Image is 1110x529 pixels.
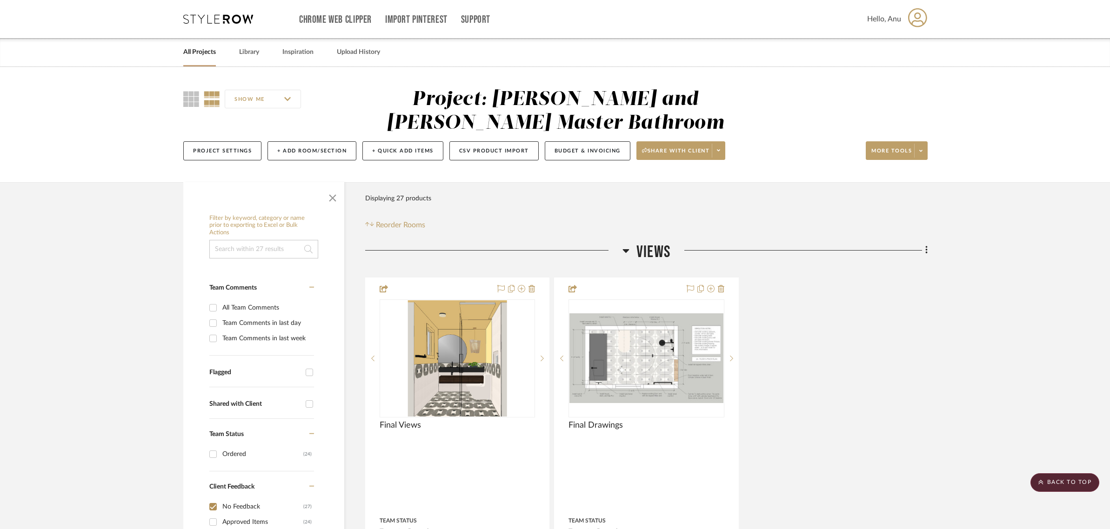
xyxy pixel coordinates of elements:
a: Chrome Web Clipper [299,16,372,24]
span: Hello, Anu [867,13,901,25]
a: Upload History [337,46,380,59]
button: + Add Room/Section [267,141,356,160]
div: Project: [PERSON_NAME] and [PERSON_NAME] Master Bathroom [387,90,724,133]
div: Team Comments in last week [222,331,312,346]
a: Library [239,46,259,59]
span: More tools [871,147,912,161]
img: Final Drawings [569,313,723,403]
button: Share with client [636,141,726,160]
div: (27) [303,499,312,514]
div: Shared with Client [209,400,301,408]
a: All Projects [183,46,216,59]
span: Final Drawings [568,420,623,430]
span: Client Feedback [209,483,254,490]
span: Views [636,242,670,262]
span: Reorder Rooms [376,219,425,231]
a: Support [461,16,490,24]
img: Final Views [408,300,507,417]
div: Displaying 27 products [365,189,431,208]
button: + Quick Add Items [362,141,443,160]
span: Final Views [380,420,421,430]
button: More tools [866,141,928,160]
div: Team Status [380,516,417,525]
div: All Team Comments [222,300,312,315]
button: CSV Product Import [449,141,539,160]
input: Search within 27 results [209,240,318,258]
span: Share with client [642,147,710,161]
a: Inspiration [282,46,314,59]
scroll-to-top-button: BACK TO TOP [1030,473,1099,492]
span: Team Comments [209,284,257,291]
div: Ordered [222,447,303,462]
div: Flagged [209,369,301,377]
div: 0 [380,300,535,417]
button: Project Settings [183,141,261,160]
a: Import Pinterest [385,16,448,24]
button: Close [323,187,342,205]
div: No Feedback [222,499,303,514]
button: Reorder Rooms [365,219,425,231]
button: Budget & Invoicing [545,141,630,160]
div: Team Comments in last day [222,316,312,331]
div: (24) [303,447,312,462]
span: Team Status [209,431,244,437]
div: Team Status [568,516,606,525]
h6: Filter by keyword, category or name prior to exporting to Excel or Bulk Actions [209,215,318,237]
